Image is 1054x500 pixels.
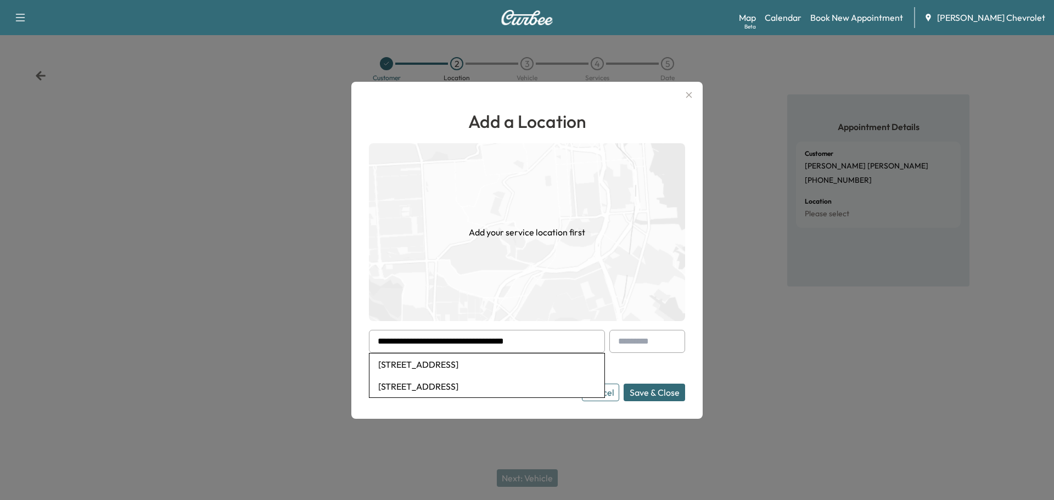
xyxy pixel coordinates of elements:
[937,11,1045,24] span: [PERSON_NAME] Chevrolet
[624,384,685,401] button: Save & Close
[739,11,756,24] a: MapBeta
[501,10,553,25] img: Curbee Logo
[369,353,604,375] li: [STREET_ADDRESS]
[369,108,685,134] h1: Add a Location
[469,226,585,239] h1: Add your service location first
[369,375,604,397] li: [STREET_ADDRESS]
[744,23,756,31] div: Beta
[765,11,801,24] a: Calendar
[369,143,685,321] img: empty-map-CL6vilOE.png
[810,11,903,24] a: Book New Appointment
